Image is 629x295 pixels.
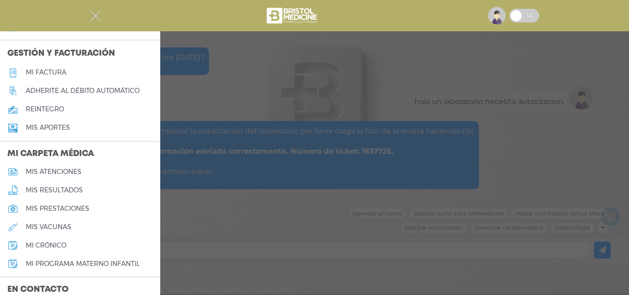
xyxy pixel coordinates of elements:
[26,223,71,231] h5: mis vacunas
[26,69,66,76] h5: Mi factura
[26,242,66,249] h5: mi crónico
[90,10,101,22] img: Cober_menu-close-white.svg
[26,186,83,194] h5: mis resultados
[26,205,89,213] h5: mis prestaciones
[26,87,140,95] h5: Adherite al débito automático
[26,124,70,132] h5: Mis aportes
[26,105,64,113] h5: reintegro
[26,168,82,176] h5: mis atenciones
[488,7,506,24] img: profile-placeholder.svg
[26,260,140,268] h5: mi programa materno infantil
[265,5,320,27] img: bristol-medicine-blanco.png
